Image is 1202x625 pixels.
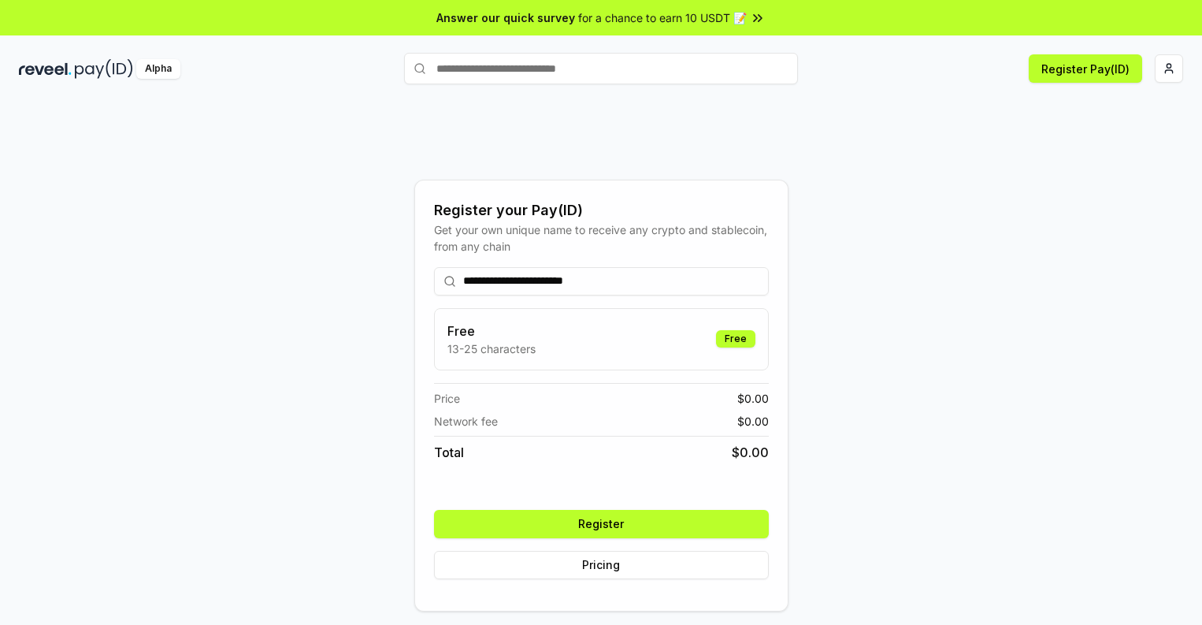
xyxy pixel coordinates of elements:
[737,413,769,430] span: $ 0.00
[434,443,464,462] span: Total
[434,199,769,221] div: Register your Pay(ID)
[716,330,755,348] div: Free
[434,510,769,538] button: Register
[136,59,180,79] div: Alpha
[19,59,72,79] img: reveel_dark
[578,9,747,26] span: for a chance to earn 10 USDT 📝
[436,9,575,26] span: Answer our quick survey
[732,443,769,462] span: $ 0.00
[75,59,133,79] img: pay_id
[434,390,460,407] span: Price
[737,390,769,407] span: $ 0.00
[434,221,769,255] div: Get your own unique name to receive any crypto and stablecoin, from any chain
[1029,54,1142,83] button: Register Pay(ID)
[434,551,769,579] button: Pricing
[434,413,498,430] span: Network fee
[447,340,536,357] p: 13-25 characters
[447,322,536,340] h3: Free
